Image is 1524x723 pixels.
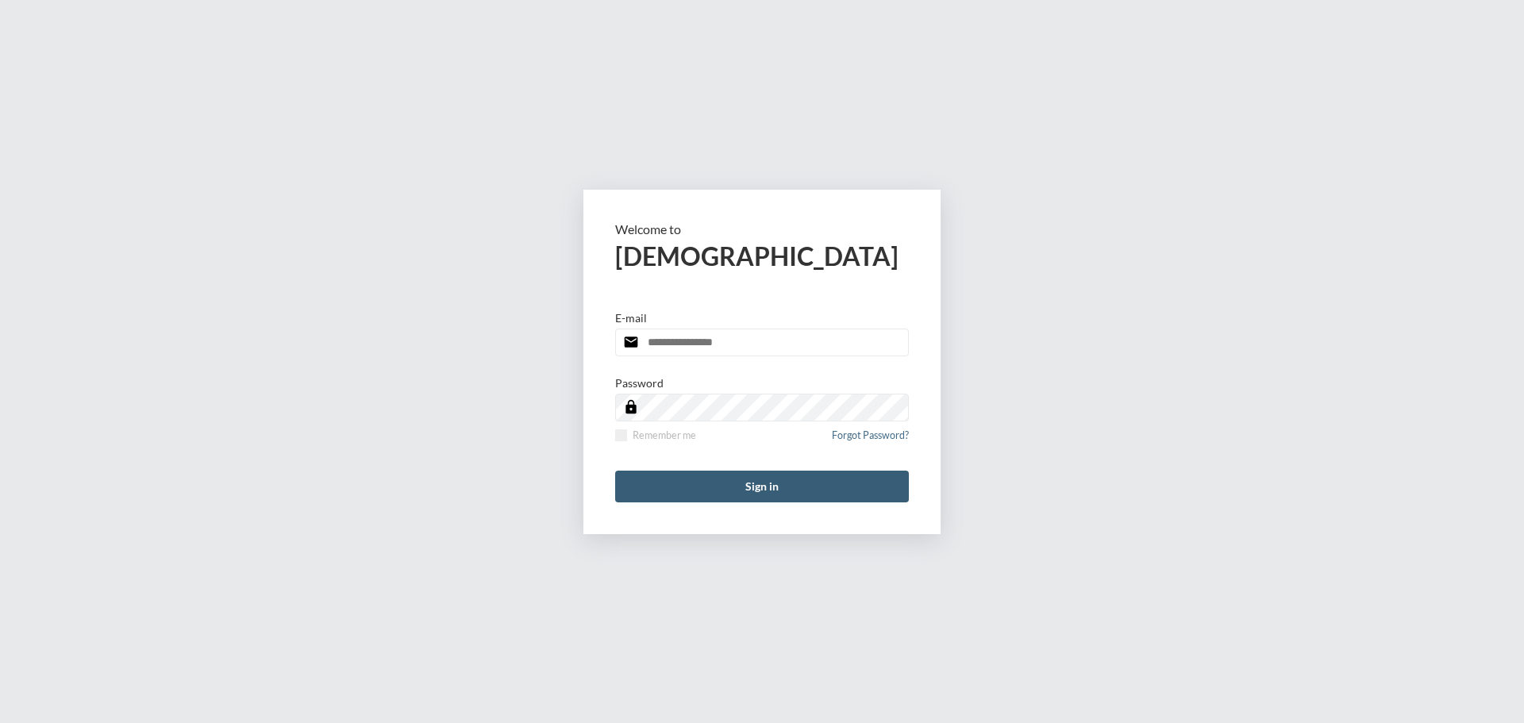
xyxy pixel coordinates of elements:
[615,429,696,441] label: Remember me
[615,376,664,390] p: Password
[615,240,909,271] h2: [DEMOGRAPHIC_DATA]
[615,311,647,325] p: E-mail
[615,471,909,502] button: Sign in
[615,221,909,237] p: Welcome to
[832,429,909,451] a: Forgot Password?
